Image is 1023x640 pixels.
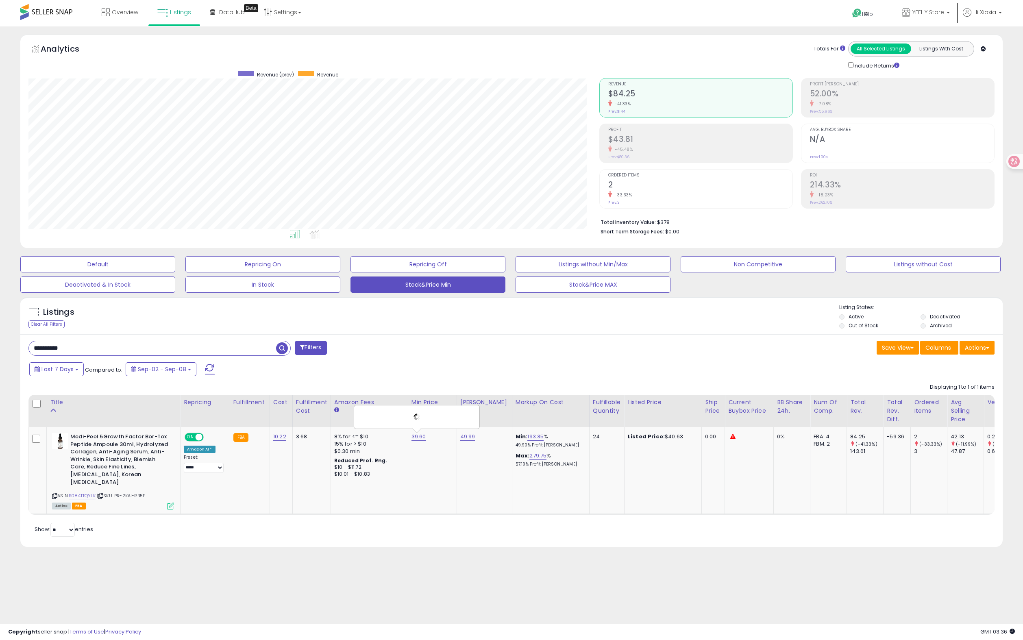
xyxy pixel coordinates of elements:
span: Avg. Buybox Share [810,128,994,132]
button: Sep-02 - Sep-08 [126,362,196,376]
div: 3.68 [296,433,324,440]
h2: N/A [810,135,994,146]
div: [PERSON_NAME] [460,398,509,407]
div: Avg Selling Price [951,398,980,424]
div: Min Price [411,398,453,407]
small: (-33.33%) [919,441,942,447]
h2: $43.81 [608,135,792,146]
div: Amazon Fees [334,398,405,407]
span: Help [862,11,873,17]
b: Max: [516,452,530,459]
small: Prev: $80.36 [608,155,629,159]
span: ON [185,434,196,441]
small: (-11.99%) [956,441,976,447]
div: Include Returns [842,61,909,70]
label: Active [849,313,864,320]
button: Listings without Min/Max [516,256,670,272]
div: 24 [593,433,618,440]
button: All Selected Listings [851,44,911,54]
div: Fulfillable Quantity [593,398,621,415]
div: FBA: 4 [814,433,840,440]
p: 57.19% Profit [PERSON_NAME] [516,461,583,467]
label: Deactivated [930,313,960,320]
button: Stock&Price Min [350,276,505,293]
span: Revenue [317,71,338,78]
div: Fulfillment Cost [296,398,327,415]
div: Ordered Items [914,398,944,415]
b: Min: [516,433,528,440]
button: Last 7 Days [29,362,84,376]
div: -59.36 [887,433,904,440]
b: Short Term Storage Fees: [601,228,664,235]
span: Sep-02 - Sep-08 [138,365,186,373]
span: Profit [608,128,792,132]
h2: 52.00% [810,89,994,100]
span: DataHub [219,8,245,16]
div: 84.25 [850,433,883,440]
small: Amazon Fees. [334,407,339,414]
span: Last 7 Days [41,365,74,373]
small: FBA [233,433,248,442]
span: YEEHY Store [912,8,944,16]
p: 49.90% Profit [PERSON_NAME] [516,442,583,448]
div: 0.29 [987,433,1020,440]
button: Listings With Cost [911,44,971,54]
a: 39.60 [411,433,426,441]
b: Medi-Peel 5Growth Factor Bor-Tox Peptide Ampoule 30ml, Hydrolyzed Collagen, Anti-Aging Serum, Ant... [70,433,169,488]
button: Repricing On [185,256,340,272]
div: Markup on Cost [516,398,586,407]
label: Archived [930,322,952,329]
button: Repricing Off [350,256,505,272]
div: Preset: [184,455,224,473]
button: Stock&Price MAX [516,276,670,293]
div: 8% for <= $10 [334,433,402,440]
img: 31hmTXMKF6L._SL40_.jpg [52,433,68,449]
div: BB Share 24h. [777,398,807,415]
b: Total Inventory Value: [601,219,656,226]
a: 49.99 [460,433,475,441]
div: $0.30 min [334,448,402,455]
i: Get Help [852,8,862,18]
small: Prev: 3 [608,200,620,205]
p: Listing States: [839,304,1003,311]
div: Repricing [184,398,226,407]
button: Columns [920,341,958,355]
span: OFF [202,434,215,441]
small: -45.48% [612,146,633,152]
h2: 214.33% [810,180,994,191]
div: $10 - $11.72 [334,464,402,471]
a: Help [846,2,889,26]
small: -33.33% [612,192,632,198]
div: % [516,452,583,467]
button: Non Competitive [681,256,836,272]
div: ASIN: [52,433,174,509]
div: Total Rev. Diff. [887,398,907,424]
small: -41.33% [612,101,631,107]
div: 3 [914,448,947,455]
h2: 2 [608,180,792,191]
span: Revenue [608,82,792,87]
small: Prev: 1.00% [810,155,828,159]
b: Reduced Prof. Rng. [334,457,387,464]
a: B084TTQYLK [69,492,96,499]
span: | SKU: PR-2KAI-RB5E [97,492,145,499]
div: 47.87 [951,448,984,455]
div: Totals For [814,45,845,53]
div: 42.13 [951,433,984,440]
div: Clear All Filters [28,320,65,328]
div: Fulfillment [233,398,266,407]
li: $378 [601,217,989,226]
a: Hi Xiaxia [963,8,1002,26]
button: Filters [295,341,326,355]
div: 15% for > $10 [334,440,402,448]
span: Listings [170,8,191,16]
div: % [516,433,583,448]
span: Columns [925,344,951,352]
small: -7.08% [814,101,831,107]
a: 279.75 [529,452,546,460]
small: Prev: 262.10% [810,200,832,205]
small: (-41.33%) [855,441,877,447]
button: Listings without Cost [846,256,1001,272]
button: Save View [877,341,919,355]
div: Cost [273,398,289,407]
